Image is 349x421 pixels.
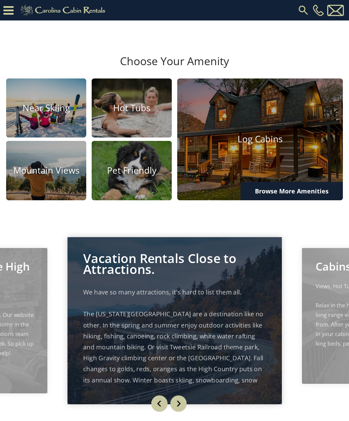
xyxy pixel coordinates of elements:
[92,165,172,176] h4: Pet Friendly
[83,287,266,418] p: We have so many attractions, it's hard to list them all. The [US_STATE][GEOGRAPHIC_DATA] are a de...
[149,388,171,419] button: Previous
[92,141,172,200] a: Pet Friendly
[92,78,172,138] a: Hot Tubs
[6,165,86,176] h4: Mountain Views
[241,182,343,200] a: Browse More Amenities
[6,78,86,138] a: Near Skiing
[6,141,86,200] a: Mountain Views
[311,4,325,16] a: [PHONE_NUMBER]
[297,4,309,16] img: search-regular.svg
[5,55,344,78] h3: Choose Your Amenity
[6,103,86,113] h4: Near Skiing
[92,103,172,113] h4: Hot Tubs
[17,3,111,17] img: Khaki-logo.png
[177,78,343,200] a: Log Cabins
[151,395,168,412] img: arrow
[177,134,343,145] h4: Log Cabins
[170,395,186,412] img: arrow
[167,388,189,419] button: Next
[83,253,266,275] p: Vacation Rentals Close to Attractions.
